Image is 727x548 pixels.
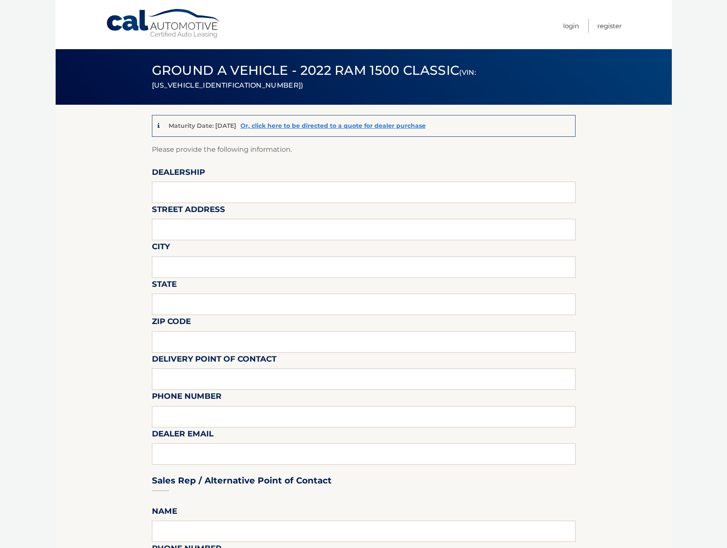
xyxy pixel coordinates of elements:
[240,122,426,130] a: Or, click here to be directed to a quote for dealer purchase
[597,19,622,33] a: Register
[169,122,236,130] p: Maturity Date: [DATE]
[152,166,205,182] label: Dealership
[152,203,225,219] label: Street Address
[106,9,221,39] a: Cal Automotive
[152,240,170,256] label: City
[152,475,332,486] h3: Sales Rep / Alternative Point of Contact
[152,505,177,521] label: Name
[152,144,576,156] p: Please provide the following information.
[152,315,191,331] label: Zip Code
[152,278,177,294] label: State
[152,62,476,91] span: Ground a Vehicle - 2022 Ram 1500 Classic
[152,427,214,443] label: Dealer Email
[563,19,579,33] a: Login
[152,353,276,368] label: Delivery Point of Contact
[152,390,222,406] label: Phone Number
[152,68,476,89] small: (VIN: [US_VEHICLE_IDENTIFICATION_NUMBER])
